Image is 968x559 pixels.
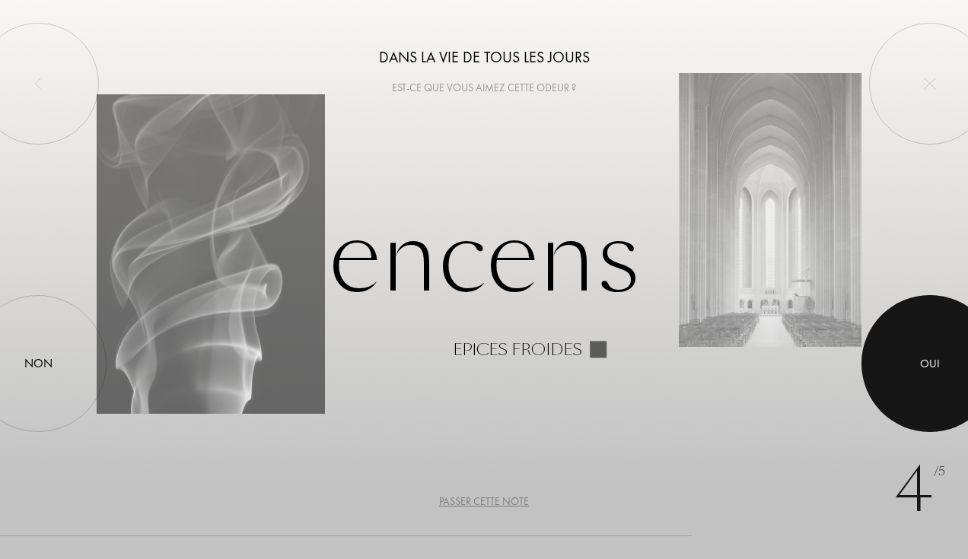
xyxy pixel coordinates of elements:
span: /5 [934,463,945,481]
div: Non [24,354,53,373]
div: 4 [894,445,945,536]
img: quit_onboard.svg [924,78,936,90]
div: Oui [920,355,940,373]
div: Encens [97,202,871,357]
img: left_onboard.svg [32,78,44,90]
div: Passer cette note [439,494,529,510]
div: Epices froides [453,341,582,357]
